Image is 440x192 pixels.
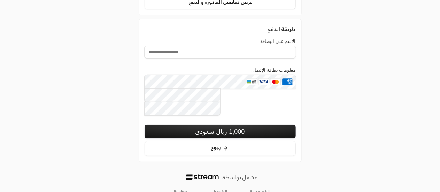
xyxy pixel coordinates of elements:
img: Logo [186,174,219,181]
p: مشغل بواسطة [222,173,258,182]
label: الاسم على البطاقة [260,39,295,44]
span: رجوع [211,144,221,150]
button: رجوع [145,141,296,156]
div: طريقة الدفع [145,25,296,33]
label: معلومات بطاقة الإئتمان [251,68,295,73]
button: 1,000 ريال سعودي [145,125,296,138]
